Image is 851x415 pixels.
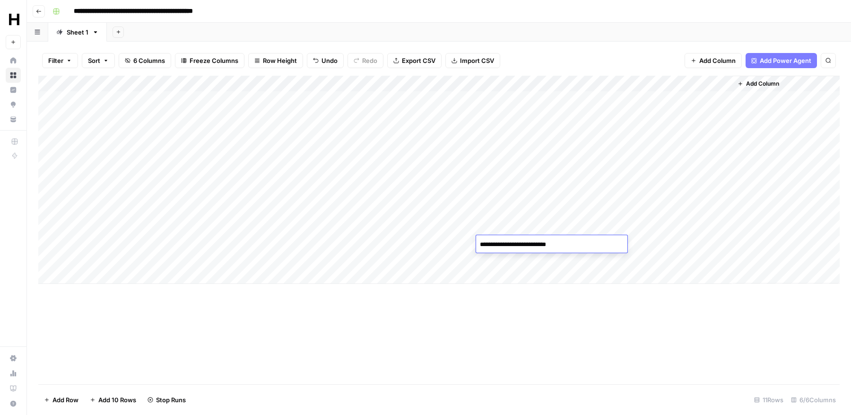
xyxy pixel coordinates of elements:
a: Insights [6,82,21,97]
span: Filter [48,56,63,65]
a: Home [6,53,21,68]
button: Add 10 Rows [84,392,142,407]
span: Freeze Columns [190,56,238,65]
span: Undo [321,56,338,65]
button: Redo [347,53,383,68]
button: Undo [307,53,344,68]
button: 6 Columns [119,53,171,68]
a: Opportunities [6,97,21,112]
button: Add Column [685,53,742,68]
span: Row Height [263,56,297,65]
button: Import CSV [445,53,500,68]
a: Browse [6,68,21,83]
span: Add Column [746,79,779,88]
a: Learning Hub [6,381,21,396]
button: Row Height [248,53,303,68]
img: HealthJob Logo [6,11,23,28]
span: Sort [88,56,100,65]
button: Help + Support [6,396,21,411]
button: Add Power Agent [746,53,817,68]
a: Usage [6,366,21,381]
span: Add Row [52,395,78,405]
button: Add Column [734,78,783,90]
button: Export CSV [387,53,442,68]
span: Add 10 Rows [98,395,136,405]
span: Add Column [699,56,736,65]
div: 6/6 Columns [787,392,840,407]
span: 6 Columns [133,56,165,65]
span: Import CSV [460,56,494,65]
span: Stop Runs [156,395,186,405]
a: Sheet 1 [48,23,107,42]
button: Workspace: HealthJob [6,8,21,31]
button: Stop Runs [142,392,191,407]
button: Add Row [38,392,84,407]
button: Sort [82,53,115,68]
span: Export CSV [402,56,435,65]
button: Freeze Columns [175,53,244,68]
a: Your Data [6,112,21,127]
div: Sheet 1 [67,27,88,37]
span: Redo [362,56,377,65]
span: Add Power Agent [760,56,811,65]
button: Filter [42,53,78,68]
div: 11 Rows [750,392,787,407]
a: Settings [6,351,21,366]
